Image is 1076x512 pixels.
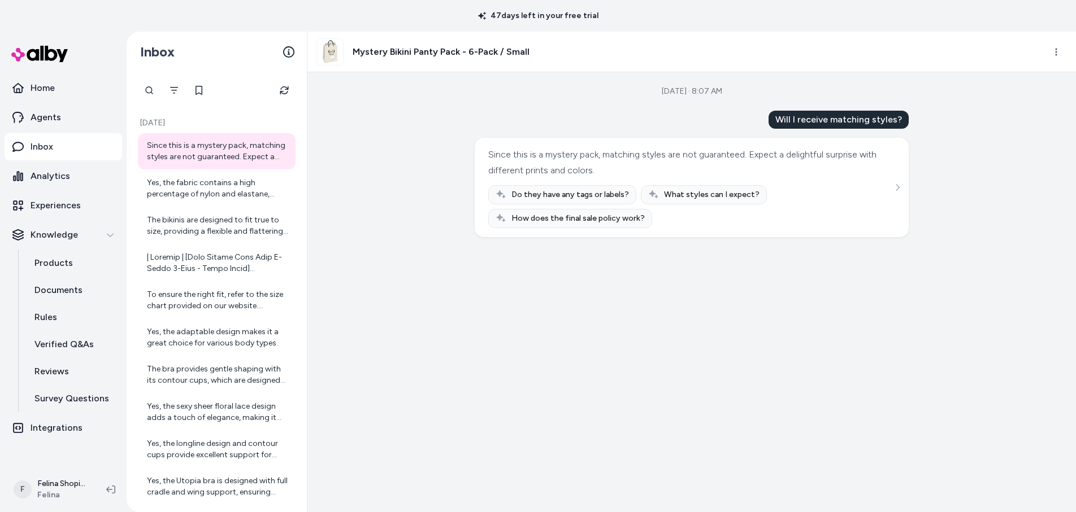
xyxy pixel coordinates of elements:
[471,10,605,21] p: 47 days left in your free trial
[147,326,289,349] div: Yes, the adaptable design makes it a great choice for various body types.
[147,289,289,312] div: To ensure the right fit, refer to the size chart provided on our website. Measure your bust, wais...
[5,133,122,160] a: Inbox
[147,215,289,237] div: The bikinis are designed to fit true to size, providing a flexible and flattering fit. However, a...
[5,192,122,219] a: Experiences
[5,221,122,248] button: Knowledge
[23,250,122,277] a: Products
[147,177,289,200] div: Yes, the fabric contains a high percentage of nylon and elastane, which are generally soft and sk...
[7,471,97,507] button: FFelina ShopifyFelina
[5,104,122,131] a: Agents
[511,213,645,224] span: How does the final sale policy work?
[138,133,296,169] a: Since this is a mystery pack, matching styles are not guaranteed. Expect a delightful surprise wi...
[11,46,68,62] img: alby Logo
[138,245,296,281] a: | Loremip | [Dolo Sitame Cons Adip E-Seddo 3-Eius - Tempo Incid](utlab://etd.magnaa.eni/adminimv/...
[138,357,296,393] a: The bra provides gentle shaping with its contour cups, which are designed to enhance your natural...
[34,256,73,270] p: Products
[147,140,289,163] div: Since this is a mystery pack, matching styles are not guaranteed. Expect a delightful surprise wi...
[138,208,296,244] a: The bikinis are designed to fit true to size, providing a flexible and flattering fit. However, a...
[31,228,78,242] p: Knowledge
[37,489,88,501] span: Felina
[664,189,760,200] span: What styles can I expect?
[511,189,629,200] span: Do they have any tags or labels?
[138,170,296,207] a: Yes, the fabric contains a high percentage of nylon and elastane, which are generally soft and sk...
[147,475,289,498] div: Yes, the Utopia bra is designed with full cradle and wing support, ensuring adequate support for ...
[147,364,289,386] div: The bra provides gentle shaping with its contour cups, which are designed to enhance your natural...
[5,414,122,441] a: Integrations
[14,480,32,498] span: F
[23,358,122,385] a: Reviews
[23,331,122,358] a: Verified Q&As
[31,111,61,124] p: Agents
[31,140,53,154] p: Inbox
[138,394,296,430] a: Yes, the sexy sheer floral lace design adds a touch of elegance, making it suitable for special o...
[31,169,70,183] p: Analytics
[138,117,296,129] p: [DATE]
[138,282,296,318] a: To ensure the right fit, refer to the size chart provided on our website. Measure your bust, wais...
[23,304,122,331] a: Rules
[34,365,69,378] p: Reviews
[31,81,55,95] p: Home
[273,79,296,102] button: Refresh
[317,39,343,65] img: MysteryPacks-MAIN-images_REV.jpg
[138,469,296,505] a: Yes, the Utopia bra is designed with full cradle and wing support, ensuring adequate support for ...
[138,431,296,467] a: Yes, the longline design and contour cups provide excellent support for larger bust sizes, ensuri...
[769,111,909,129] div: Will I receive matching styles?
[23,385,122,412] a: Survey Questions
[163,79,185,102] button: Filter
[34,338,94,351] p: Verified Q&As
[140,43,175,60] h2: Inbox
[23,277,122,304] a: Documents
[34,392,109,405] p: Survey Questions
[891,181,904,194] button: See more
[5,75,122,102] a: Home
[138,320,296,356] a: Yes, the adaptable design makes it a great choice for various body types.
[37,478,88,489] p: Felina Shopify
[31,199,81,212] p: Experiences
[147,438,289,461] div: Yes, the longline design and contour cups provide excellent support for larger bust sizes, ensuri...
[488,147,892,178] div: Since this is a mystery pack, matching styles are not guaranteed. Expect a delightful surprise wi...
[5,163,122,190] a: Analytics
[662,86,722,97] div: [DATE] · 8:07 AM
[34,283,83,297] p: Documents
[31,421,83,435] p: Integrations
[147,252,289,274] div: | Loremip | [Dolo Sitame Cons Adip E-Seddo 3-Eius - Tempo Incid](utlab://etd.magnaa.eni/adminimv/...
[147,401,289,423] div: Yes, the sexy sheer floral lace design adds a touch of elegance, making it suitable for special o...
[353,45,530,59] h3: Mystery Bikini Panty Pack - 6-Pack / Small
[34,310,57,324] p: Rules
